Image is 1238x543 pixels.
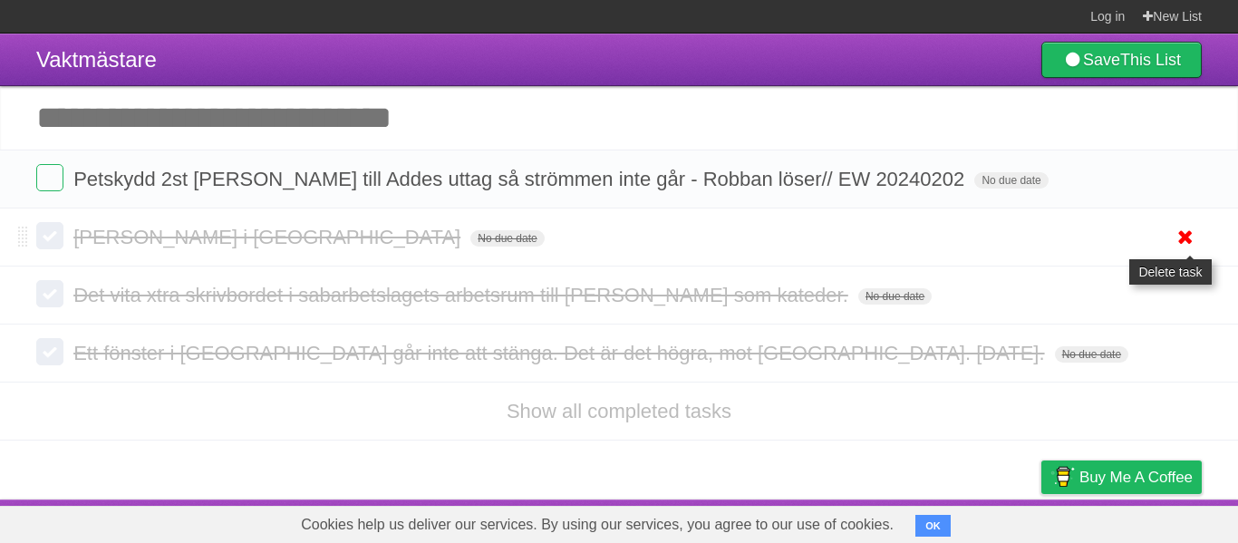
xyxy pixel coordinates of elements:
[956,504,996,538] a: Terms
[470,230,544,247] span: No due date
[1041,461,1202,494] a: Buy me a coffee
[507,400,731,422] a: Show all completed tasks
[73,226,465,248] span: [PERSON_NAME] i [GEOGRAPHIC_DATA]
[36,338,63,365] label: Done
[1041,42,1202,78] a: SaveThis List
[283,507,912,543] span: Cookies help us deliver our services. By using our services, you agree to our use of cookies.
[36,164,63,191] label: Done
[1079,461,1193,493] span: Buy me a coffee
[73,168,969,190] span: Petskydd 2st [PERSON_NAME] till Addes uttag så strömmen inte går - Robban löser// EW 20240202
[73,342,1049,364] span: Ett fönster i [GEOGRAPHIC_DATA] går inte att stänga. Det är det högra, mot [GEOGRAPHIC_DATA]. [DA...
[860,504,933,538] a: Developers
[73,284,853,306] span: Det vita xtra skrivbordet i sabarbetslagets arbetsrum till [PERSON_NAME] som kateder.
[1050,461,1075,492] img: Buy me a coffee
[1018,504,1065,538] a: Privacy
[858,288,932,305] span: No due date
[1088,504,1202,538] a: Suggest a feature
[36,280,63,307] label: Done
[1055,346,1128,363] span: No due date
[36,47,157,72] span: Vaktmästare
[1120,51,1181,69] b: This List
[974,172,1048,189] span: No due date
[915,515,951,537] button: OK
[800,504,838,538] a: About
[36,222,63,249] label: Done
